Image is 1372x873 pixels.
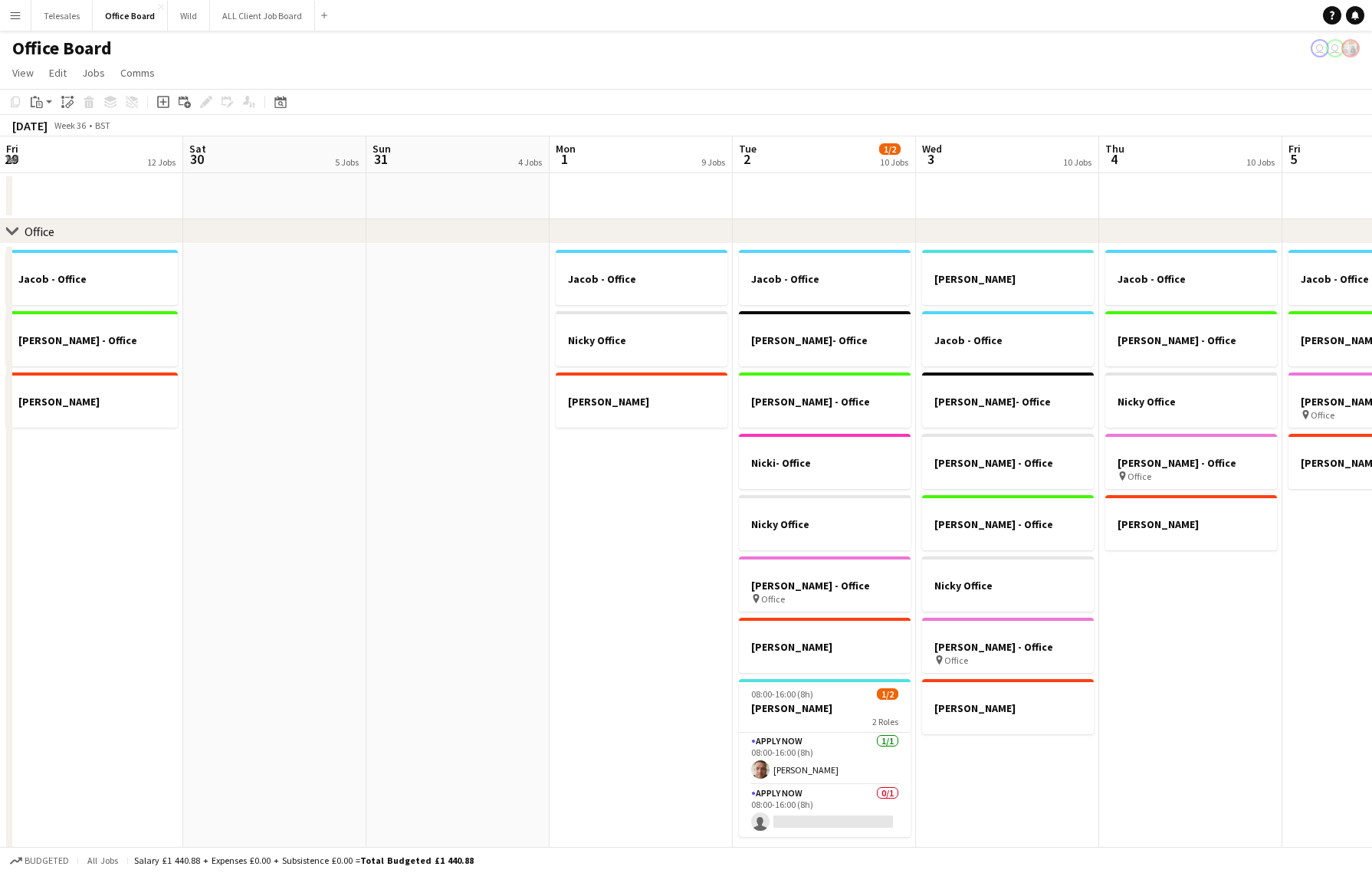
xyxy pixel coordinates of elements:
span: 1/2 [877,688,898,700]
div: 10 Jobs [1246,156,1275,168]
h3: Jacob - Office [556,272,727,286]
h3: Nicky Office [556,333,727,347]
app-job-card: Jacob - Office [922,311,1094,366]
app-job-card: [PERSON_NAME] - Office [739,373,911,428]
div: 5 Jobs [335,156,359,168]
h3: [PERSON_NAME] [739,640,911,654]
app-job-card: Nicky Office [1105,373,1277,428]
span: Total Budgeted £1 440.88 [360,855,474,866]
app-job-card: [PERSON_NAME]- Office [922,373,1094,428]
div: [PERSON_NAME] [556,373,727,428]
span: Tue [739,142,757,156]
span: 31 [370,150,391,168]
h3: [PERSON_NAME] - Office [922,517,1094,531]
span: Sat [189,142,206,156]
span: 1 [553,150,576,168]
button: Wild [168,1,210,31]
a: Comms [114,63,161,83]
app-job-card: 08:00-16:00 (8h)1/2[PERSON_NAME]2 RolesAPPLY NOW1/108:00-16:00 (8h)[PERSON_NAME]APPLY NOW0/108:00... [739,679,911,837]
h3: [PERSON_NAME] - Office [6,333,178,347]
div: [PERSON_NAME] [6,373,178,428]
span: Week 36 [51,120,89,131]
app-job-card: [PERSON_NAME] [1105,495,1277,550]
h1: Office Board [12,37,112,60]
div: [PERSON_NAME] - Office [6,311,178,366]
button: Budgeted [8,852,71,869]
app-job-card: Jacob - Office [556,250,727,305]
h3: [PERSON_NAME] - Office [739,579,911,592]
h3: [PERSON_NAME] - Office [922,456,1094,470]
span: 2 [737,150,757,168]
app-job-card: [PERSON_NAME] - Office Office [1105,434,1277,489]
div: Office [25,224,54,239]
span: 4 [1103,150,1124,168]
app-job-card: Jacob - Office [1105,250,1277,305]
app-user-avatar: Finance Team [1326,39,1344,57]
a: View [6,63,40,83]
div: 10 Jobs [880,156,908,168]
span: Office [944,655,968,666]
button: Office Board [93,1,168,31]
app-job-card: [PERSON_NAME]- Office [739,311,911,366]
h3: Jacob - Office [1105,272,1277,286]
h3: Jacob - Office [6,272,178,286]
span: Office [1127,471,1151,482]
div: Salary £1 440.88 + Expenses £0.00 + Subsistence £0.00 = [134,855,474,866]
h3: [PERSON_NAME] - Office [922,640,1094,654]
span: Office [1311,409,1334,421]
h3: Nicky Office [922,579,1094,592]
app-job-card: [PERSON_NAME] [922,679,1094,734]
span: 2 Roles [872,716,898,727]
button: ALL Client Job Board [210,1,315,31]
app-job-card: Jacob - Office [739,250,911,305]
app-job-card: [PERSON_NAME] [739,618,911,673]
app-job-card: [PERSON_NAME] - Office [922,434,1094,489]
span: Edit [49,66,67,80]
span: Office [761,593,785,605]
h3: Nicky Office [739,517,911,531]
span: 30 [187,150,206,168]
span: Sun [373,142,391,156]
app-job-card: [PERSON_NAME] - Office Office [739,556,911,612]
app-job-card: [PERSON_NAME] [922,250,1094,305]
h3: [PERSON_NAME] [556,395,727,409]
span: All jobs [84,855,121,866]
app-job-card: [PERSON_NAME] - Office [922,495,1094,550]
a: Jobs [76,63,111,83]
div: 4 Jobs [518,156,542,168]
span: 29 [4,150,18,168]
app-job-card: Jacob - Office [6,250,178,305]
span: 3 [920,150,942,168]
app-job-card: [PERSON_NAME] - Office [1105,311,1277,366]
span: Budgeted [25,855,69,866]
app-job-card: [PERSON_NAME] - Office Office [922,618,1094,673]
h3: [PERSON_NAME] [922,272,1094,286]
span: 08:00-16:00 (8h) [751,688,813,700]
app-user-avatar: Nicola Lewis [1311,39,1329,57]
a: Edit [43,63,73,83]
h3: [PERSON_NAME] [6,395,178,409]
app-job-card: Nicky Office [922,556,1094,612]
h3: Jacob - Office [739,272,911,286]
h3: [PERSON_NAME] [922,701,1094,715]
h3: Nicky Office [1105,395,1277,409]
app-card-role: APPLY NOW1/108:00-16:00 (8h)[PERSON_NAME] [739,733,911,785]
span: Thu [1105,142,1124,156]
h3: [PERSON_NAME]- Office [922,395,1094,409]
span: 5 [1286,150,1301,168]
